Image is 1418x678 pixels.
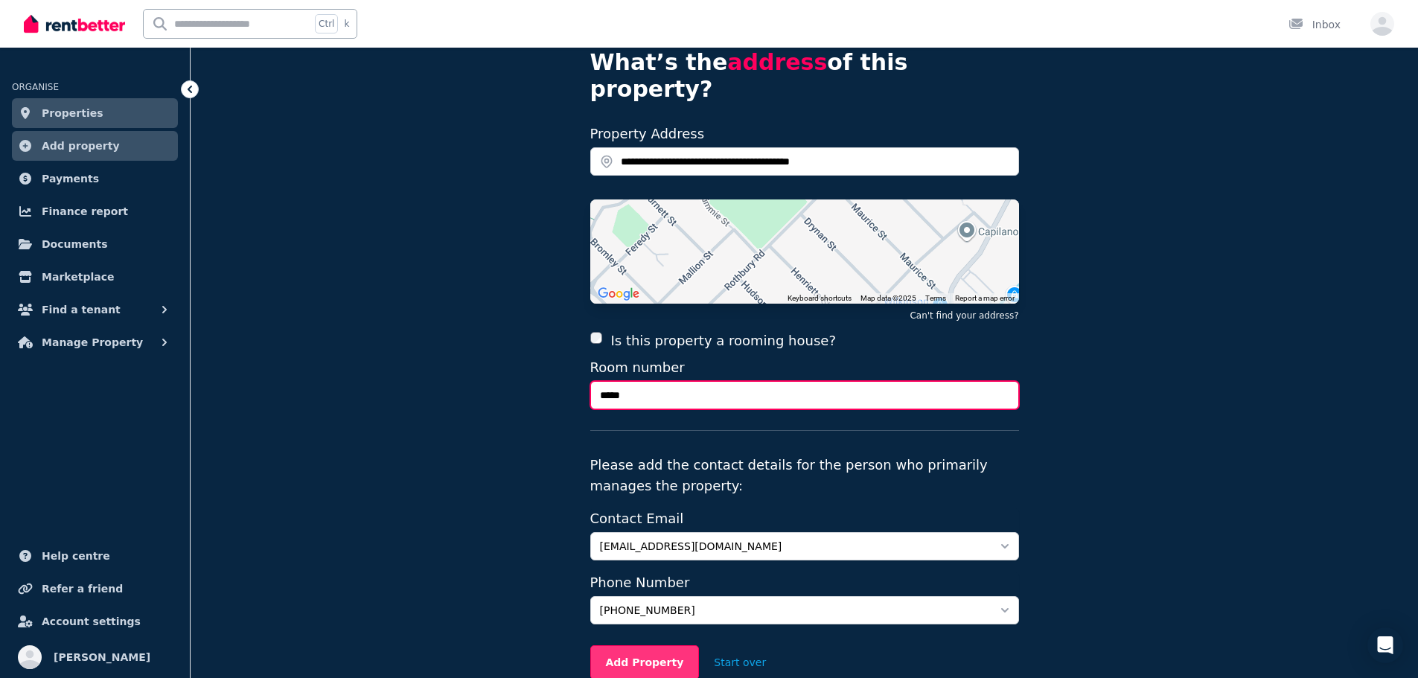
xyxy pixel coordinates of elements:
span: [EMAIL_ADDRESS][DOMAIN_NAME] [600,539,989,554]
a: Documents [12,229,178,259]
div: Open Intercom Messenger [1367,627,1403,663]
span: Find a tenant [42,301,121,319]
button: Can't find your address? [910,310,1018,322]
span: Documents [42,235,108,253]
label: Is this property a rooming house? [611,330,836,351]
span: [PHONE_NUMBER] [600,603,989,618]
span: Marketplace [42,268,114,286]
a: Payments [12,164,178,194]
a: Properties [12,98,178,128]
span: address [727,49,827,75]
a: Add property [12,131,178,161]
span: Ctrl [315,14,338,33]
span: Account settings [42,613,141,630]
a: Terms (opens in new tab) [925,294,946,302]
a: Marketplace [12,262,178,292]
img: RentBetter [24,13,125,35]
h4: What’s the of this property? [590,49,1019,103]
a: Help centre [12,541,178,571]
p: Please add the contact details for the person who primarily manages the property: [590,455,1019,496]
span: Help centre [42,547,110,565]
span: Properties [42,104,103,122]
label: Property Address [590,126,705,141]
span: Manage Property [42,333,143,351]
span: [PERSON_NAME] [54,648,150,666]
a: Finance report [12,196,178,226]
button: Manage Property [12,327,178,357]
a: Refer a friend [12,574,178,604]
button: [EMAIL_ADDRESS][DOMAIN_NAME] [590,532,1019,560]
span: ORGANISE [12,82,59,92]
span: Finance report [42,202,128,220]
span: Add property [42,137,120,155]
button: Keyboard shortcuts [788,293,852,304]
span: k [344,18,349,30]
a: Account settings [12,607,178,636]
label: Phone Number [590,572,1019,593]
div: Inbox [1288,17,1341,32]
button: [PHONE_NUMBER] [590,596,1019,624]
a: Report a map error [955,294,1015,302]
span: Refer a friend [42,580,123,598]
button: Find a tenant [12,295,178,324]
label: Contact Email [590,508,1019,529]
a: Open this area in Google Maps (opens a new window) [594,284,643,304]
span: Payments [42,170,99,188]
span: Map data ©2025 [860,294,916,302]
label: Room number [590,357,685,378]
img: Google [594,284,643,304]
